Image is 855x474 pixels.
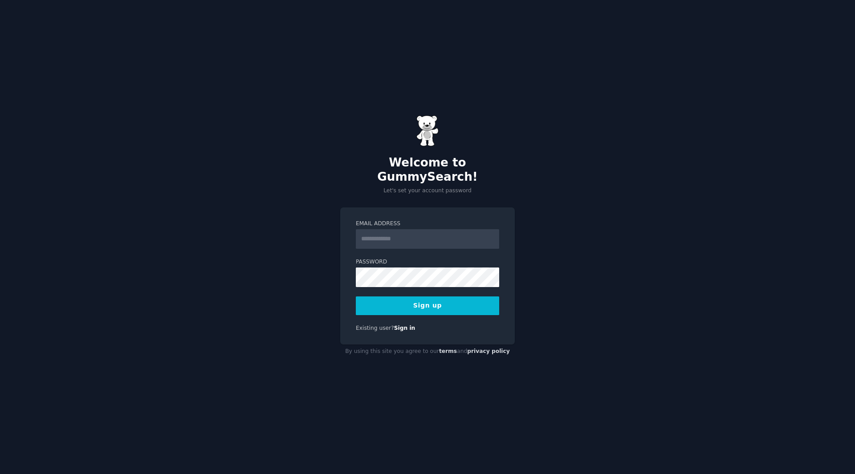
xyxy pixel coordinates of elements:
a: privacy policy [467,348,510,354]
img: Gummy Bear [416,115,439,146]
a: terms [439,348,457,354]
label: Email Address [356,220,499,228]
div: By using this site you agree to our and [340,344,515,359]
span: Existing user? [356,325,394,331]
h2: Welcome to GummySearch! [340,156,515,184]
label: Password [356,258,499,266]
p: Let's set your account password [340,187,515,195]
button: Sign up [356,296,499,315]
a: Sign in [394,325,415,331]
